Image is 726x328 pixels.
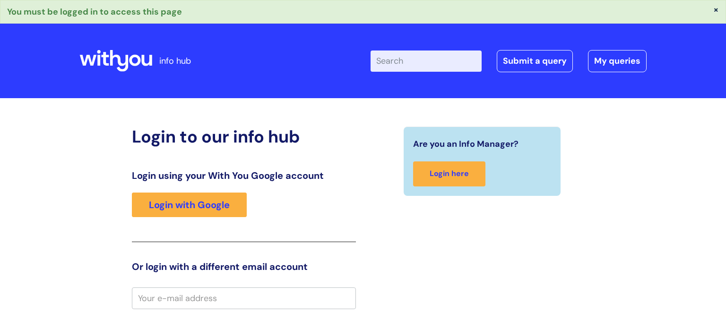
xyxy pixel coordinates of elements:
input: Your e-mail address [132,287,356,309]
a: My queries [588,50,647,72]
button: × [713,5,719,14]
input: Search [371,50,482,71]
a: Submit a query [497,50,573,72]
span: Are you an Info Manager? [413,136,519,151]
p: info hub [159,53,191,68]
h3: Or login with a different email account [132,261,356,272]
a: Login with Google [132,193,247,217]
h2: Login to our info hub [132,126,356,147]
a: Login here [413,161,485,186]
h3: Login using your With You Google account [132,170,356,181]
